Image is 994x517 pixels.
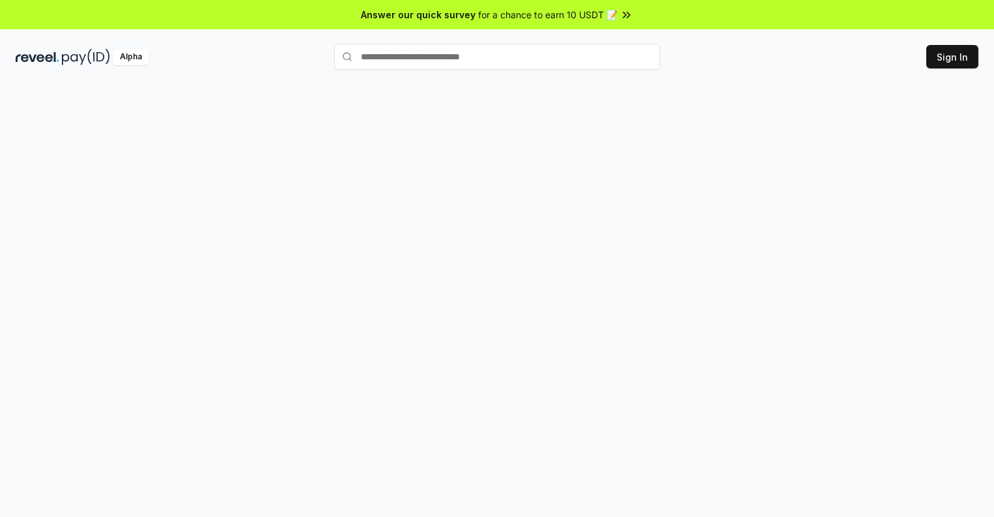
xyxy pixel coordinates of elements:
[926,45,978,68] button: Sign In
[361,8,476,22] span: Answer our quick survey
[113,49,149,65] div: Alpha
[62,49,110,65] img: pay_id
[478,8,618,22] span: for a chance to earn 10 USDT 📝
[16,49,59,65] img: reveel_dark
